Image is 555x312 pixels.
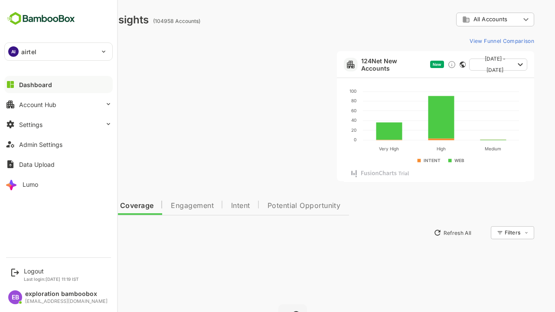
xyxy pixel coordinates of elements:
div: Filters [473,225,504,240]
text: High [406,146,415,152]
button: New Insights [21,225,84,240]
div: AI [8,46,19,57]
button: Dashboard [4,76,113,93]
p: airtel [21,47,36,56]
text: Medium [454,146,471,151]
div: All Accounts [432,16,490,23]
div: Filters [474,229,490,236]
div: Dashboard [19,81,52,88]
button: Account Hub [4,96,113,113]
div: All Accounts [426,11,504,28]
text: 100 [319,88,326,94]
text: 40 [321,117,326,123]
div: exploration bamboobox [25,290,108,298]
div: Admin Settings [19,141,62,148]
div: Discover new ICP-fit accounts showing engagement — via intent surges, anonymous website visits, L... [417,60,426,69]
button: View Funnel Comparison [436,34,504,48]
button: Refresh All [399,226,445,240]
ag: (104958 Accounts) [123,18,173,24]
span: Potential Opportunity [237,202,310,209]
div: Dashboard Insights [21,13,118,26]
div: Account Hub [19,101,56,108]
div: Logout [24,267,79,275]
button: Admin Settings [4,136,113,153]
div: AIairtel [5,43,112,60]
button: Data Upload [4,156,113,173]
div: Data Upload [19,161,55,168]
div: EB [8,290,22,304]
span: Data Quality and Coverage [29,202,123,209]
img: BambooboxFullLogoMark.5f36c76dfaba33ec1ec1367b70bb1252.svg [4,10,78,27]
div: Settings [19,121,42,128]
span: New [402,62,411,67]
div: [EMAIL_ADDRESS][DOMAIN_NAME] [25,299,108,304]
span: Engagement [140,202,183,209]
text: 0 [323,137,326,142]
div: Lumo [23,181,38,188]
span: [DATE] - [DATE] [446,53,484,76]
text: 80 [321,98,326,103]
div: This card does not support filter and segments [429,62,435,68]
text: 60 [321,108,326,113]
span: All Accounts [443,16,477,23]
span: Intent [201,202,220,209]
button: Settings [4,116,113,133]
p: Last login: [DATE] 11:19 IST [24,276,79,282]
a: 124Net New Accounts [331,57,396,72]
button: [DATE] - [DATE] [439,58,497,71]
button: Lumo [4,175,113,193]
text: Very High [349,146,369,152]
text: 20 [321,127,326,133]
